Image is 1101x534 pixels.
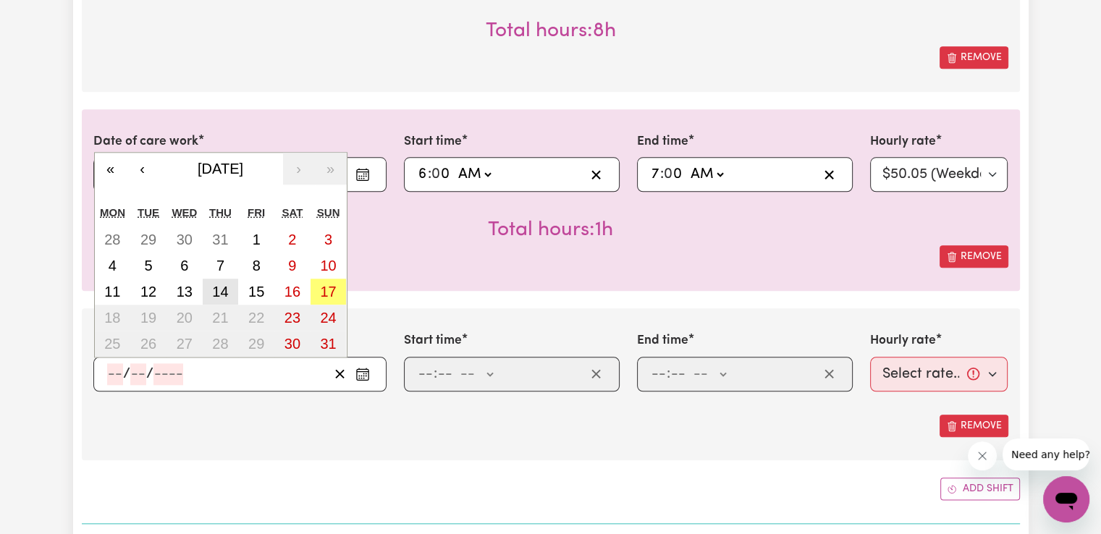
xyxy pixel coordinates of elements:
[138,206,159,219] abbr: Tuesday
[104,310,120,326] abbr: 18 August 2025
[665,164,683,185] input: --
[203,305,239,331] button: 21 August 2025
[320,284,336,300] abbr: 17 August 2025
[488,220,613,240] span: Total hours worked: 1 hour
[667,366,670,382] span: :
[660,166,664,182] span: :
[870,331,936,350] label: Hourly rate
[274,305,311,331] button: 23 August 2025
[100,206,125,219] abbr: Monday
[274,331,311,357] button: 30 August 2025
[664,167,672,182] span: 0
[144,258,152,274] abbr: 5 August 2025
[146,366,153,382] span: /
[437,363,453,385] input: --
[329,363,351,385] button: Clear date
[253,232,261,247] abbr: 1 August 2025
[95,305,131,331] button: 18 August 2025
[130,363,146,385] input: --
[238,279,274,305] button: 15 August 2025
[212,310,228,326] abbr: 21 August 2025
[172,206,197,219] abbr: Wednesday
[351,363,374,385] button: Enter the date of care work
[130,279,166,305] button: 12 August 2025
[418,363,434,385] input: --
[177,336,193,352] abbr: 27 August 2025
[248,206,265,219] abbr: Friday
[95,226,131,253] button: 28 July 2025
[940,46,1008,69] button: Remove this shift
[166,305,203,331] button: 20 August 2025
[153,363,183,385] input: ----
[177,310,193,326] abbr: 20 August 2025
[95,331,131,357] button: 25 August 2025
[404,331,462,350] label: Start time
[637,331,688,350] label: End time
[288,258,296,274] abbr: 9 August 2025
[320,258,336,274] abbr: 10 August 2025
[320,336,336,352] abbr: 31 August 2025
[177,232,193,247] abbr: 30 July 2025
[317,206,340,219] abbr: Sunday
[140,336,156,352] abbr: 26 August 2025
[351,164,374,185] button: Enter the date of care work
[431,167,440,182] span: 0
[284,336,300,352] abbr: 30 August 2025
[209,206,232,219] abbr: Thursday
[274,279,311,305] button: 16 August 2025
[212,336,228,352] abbr: 28 August 2025
[311,279,347,305] button: 17 August 2025
[311,305,347,331] button: 24 August 2025
[940,245,1008,268] button: Remove this shift
[284,310,300,326] abbr: 23 August 2025
[216,258,224,274] abbr: 7 August 2025
[670,363,686,385] input: --
[166,253,203,279] button: 6 August 2025
[95,253,131,279] button: 4 August 2025
[177,284,193,300] abbr: 13 August 2025
[282,206,303,219] abbr: Saturday
[166,226,203,253] button: 30 July 2025
[104,284,120,300] abbr: 11 August 2025
[404,132,462,151] label: Start time
[637,132,688,151] label: End time
[203,279,239,305] button: 14 August 2025
[324,232,332,247] abbr: 3 August 2025
[238,305,274,331] button: 22 August 2025
[123,366,130,382] span: /
[130,331,166,357] button: 26 August 2025
[93,132,198,151] label: Date of care work
[198,161,243,177] span: [DATE]
[274,253,311,279] button: 9 August 2025
[248,336,264,352] abbr: 29 August 2025
[418,164,428,185] input: --
[870,132,936,151] label: Hourly rate
[104,336,120,352] abbr: 25 August 2025
[238,253,274,279] button: 8 August 2025
[180,258,188,274] abbr: 6 August 2025
[203,226,239,253] button: 31 July 2025
[248,310,264,326] abbr: 22 August 2025
[315,153,347,185] button: »
[968,441,997,470] iframe: Close message
[95,279,131,305] button: 11 August 2025
[434,366,437,382] span: :
[940,415,1008,437] button: Remove this shift
[651,164,660,185] input: --
[127,153,159,185] button: ‹
[203,253,239,279] button: 7 August 2025
[212,232,228,247] abbr: 31 July 2025
[140,284,156,300] abbr: 12 August 2025
[130,226,166,253] button: 29 July 2025
[284,284,300,300] abbr: 16 August 2025
[486,21,616,41] span: Total hours worked: 8 hours
[109,258,117,274] abbr: 4 August 2025
[311,253,347,279] button: 10 August 2025
[320,310,336,326] abbr: 24 August 2025
[1043,476,1089,522] iframe: Button to launch messaging window
[428,166,431,182] span: :
[311,226,347,253] button: 3 August 2025
[283,153,315,185] button: ›
[203,331,239,357] button: 28 August 2025
[93,331,198,350] label: Date of care work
